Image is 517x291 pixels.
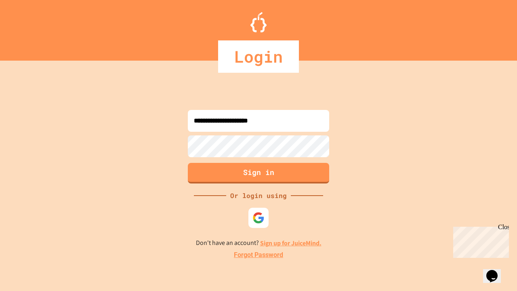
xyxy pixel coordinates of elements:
a: Sign up for JuiceMind. [260,239,322,247]
div: Chat with us now!Close [3,3,56,51]
button: Sign in [188,163,329,183]
img: google-icon.svg [252,212,265,224]
div: Or login using [226,191,291,200]
div: Login [218,40,299,73]
img: Logo.svg [250,12,267,32]
iframe: chat widget [483,259,509,283]
p: Don't have an account? [196,238,322,248]
a: Forgot Password [234,250,283,260]
iframe: chat widget [450,224,509,258]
